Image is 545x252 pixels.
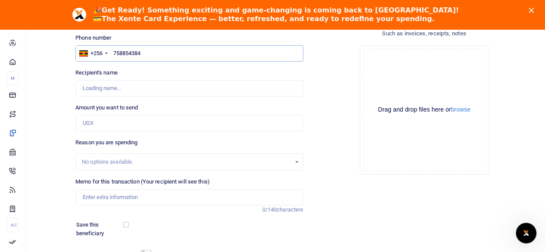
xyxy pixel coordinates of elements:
div: Uganda: +256 [76,46,110,61]
b: Get Ready! Something exciting and game-changing is coming back to [GEOGRAPHIC_DATA]! [102,6,459,14]
div: File Uploader [360,45,489,174]
div: Drag and drop files here or [364,106,485,114]
button: browse [451,106,470,112]
label: Reason you are spending [75,138,137,147]
label: Save this beneficiary [76,221,125,237]
label: Memo for this transaction (Your recipient will see this) [75,177,210,186]
span: 0/140 [262,206,277,213]
h4: Such as invoices, receipts, notes [310,29,538,38]
label: Phone number [75,34,111,42]
div: No options available. [82,158,291,166]
div: +256 [90,49,103,58]
img: Profile image for Aceng [72,8,86,22]
li: Ac [7,218,19,232]
input: Enter phone number [75,45,303,62]
b: The Xente Card Experience — better, refreshed, and ready to redefine your spending. [102,15,434,23]
label: Recipient's name [75,68,118,77]
iframe: Intercom live chat [516,223,536,243]
li: M [7,71,19,85]
input: Enter extra information [75,189,303,205]
input: UGX [75,115,303,131]
div: Close [529,8,537,13]
span: characters [277,206,303,213]
label: Amount you want to send [75,103,138,112]
div: 🎉 💳 [93,6,459,23]
input: Loading name... [75,80,303,96]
